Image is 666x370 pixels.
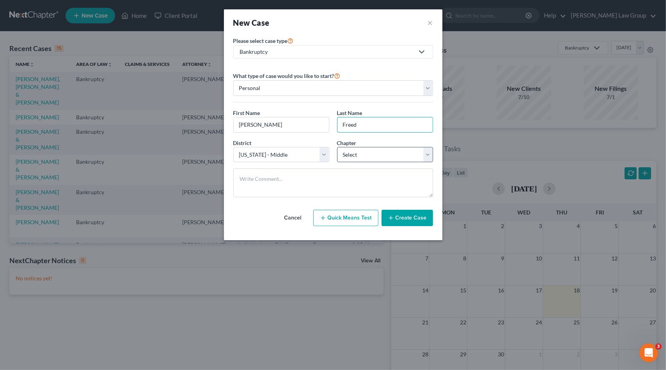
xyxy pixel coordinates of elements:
iframe: Intercom live chat [639,343,658,362]
input: Enter Last Name [337,117,433,132]
span: 3 [655,343,662,350]
label: What type of case would you like to start? [233,71,341,80]
span: District [233,140,252,146]
input: Enter First Name [234,117,329,132]
button: Quick Means Test [313,210,378,226]
span: First Name [233,110,260,116]
div: Bankruptcy [240,48,414,56]
strong: New Case [233,18,270,27]
button: Create Case [382,210,433,226]
button: × [428,17,433,28]
button: Cancel [276,210,310,226]
span: Chapter [337,140,357,146]
span: Please select case type [233,37,288,44]
span: Last Name [337,110,362,116]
